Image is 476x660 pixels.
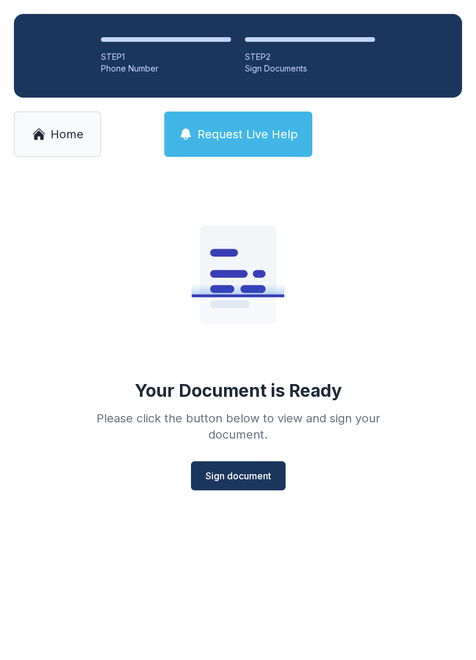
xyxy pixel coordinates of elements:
span: Home [51,126,84,142]
div: STEP 1 [101,51,231,63]
div: STEP 2 [245,51,375,63]
div: Sign Documents [245,63,375,74]
span: Request Live Help [197,126,298,142]
div: Please click the button below to view and sign your document. [71,410,405,443]
div: Phone Number [101,63,231,74]
span: Sign document [205,469,271,483]
div: Your Document is Ready [135,380,342,401]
